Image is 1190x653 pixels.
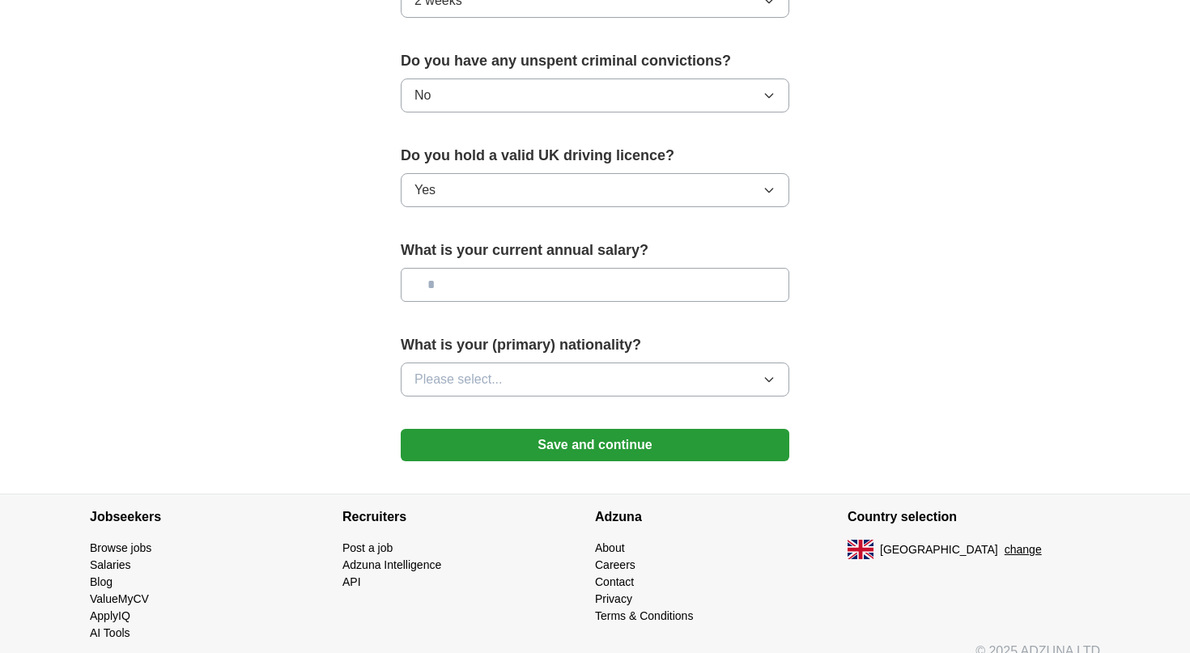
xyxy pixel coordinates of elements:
button: Please select... [401,363,789,396]
a: AI Tools [90,626,130,639]
button: Yes [401,173,789,207]
label: What is your current annual salary? [401,240,789,261]
a: Adzuna Intelligence [342,558,441,571]
a: About [595,541,625,554]
label: What is your (primary) nationality? [401,334,789,356]
a: Post a job [342,541,393,554]
a: ApplyIQ [90,609,130,622]
button: change [1005,541,1042,558]
button: Save and continue [401,429,789,461]
a: Blog [90,575,113,588]
a: ValueMyCV [90,592,149,605]
a: Privacy [595,592,632,605]
span: Yes [414,180,436,200]
a: Careers [595,558,635,571]
h4: Country selection [848,494,1100,540]
span: [GEOGRAPHIC_DATA] [880,541,998,558]
a: API [342,575,361,588]
label: Do you hold a valid UK driving licence? [401,145,789,167]
span: Please select... [414,370,503,389]
span: No [414,86,431,105]
img: UK flag [848,540,873,559]
button: No [401,78,789,112]
a: Terms & Conditions [595,609,693,622]
a: Browse jobs [90,541,151,554]
a: Contact [595,575,634,588]
a: Salaries [90,558,131,571]
label: Do you have any unspent criminal convictions? [401,50,789,72]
